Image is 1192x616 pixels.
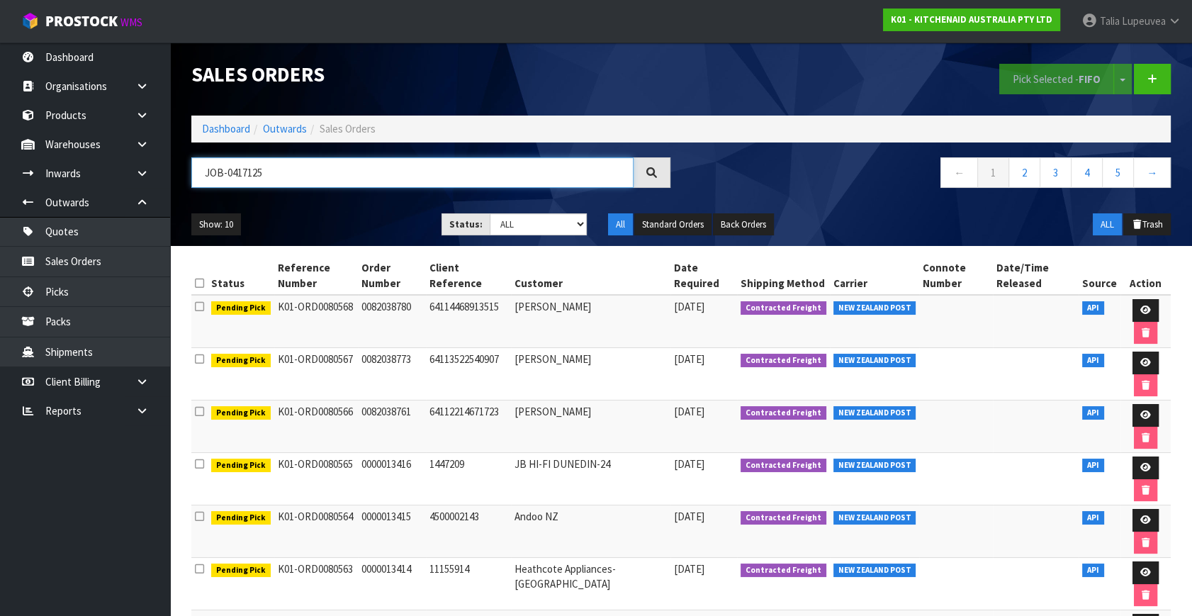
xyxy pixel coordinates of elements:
td: [PERSON_NAME] [511,401,670,453]
th: Date/Time Released [993,257,1079,295]
td: 4500002143 [426,505,511,558]
th: Action [1120,257,1171,295]
span: Pending Pick [211,459,271,473]
th: Order Number [358,257,426,295]
a: 4 [1071,157,1103,188]
span: Pending Pick [211,301,271,315]
td: Andoo NZ [511,505,670,558]
strong: Status: [449,218,483,230]
th: Shipping Method [737,257,830,295]
input: Search sales orders [191,157,634,188]
span: Pending Pick [211,406,271,420]
a: 2 [1008,157,1040,188]
td: 64113522540907 [426,348,511,401]
button: Back Orders [713,213,774,236]
span: [DATE] [674,457,704,471]
span: NEW ZEALAND POST [833,511,916,525]
span: Contracted Freight [741,564,826,578]
th: Connote Number [919,257,992,295]
td: 64112214671723 [426,401,511,453]
span: [DATE] [674,352,704,366]
button: Trash [1123,213,1171,236]
span: API [1082,301,1104,315]
td: 0000013415 [358,505,426,558]
small: WMS [120,16,142,29]
span: Sales Orders [320,122,376,135]
button: ALL [1093,213,1122,236]
span: NEW ZEALAND POST [833,301,916,315]
a: ← [940,157,978,188]
td: 0082038761 [358,401,426,453]
span: API [1082,459,1104,473]
th: Customer [511,257,670,295]
a: → [1133,157,1171,188]
button: Show: 10 [191,213,241,236]
a: 5 [1102,157,1134,188]
th: Status [208,257,274,295]
td: K01-ORD0080567 [274,348,358,401]
td: Heathcote Appliances-[GEOGRAPHIC_DATA] [511,558,670,610]
td: 0082038773 [358,348,426,401]
span: Pending Pick [211,354,271,368]
td: JB HI-FI DUNEDIN-24 [511,453,670,505]
button: Pick Selected -FIFO [999,64,1114,94]
nav: Page navigation [692,157,1171,192]
td: K01-ORD0080565 [274,453,358,505]
span: Contracted Freight [741,459,826,473]
td: 1447209 [426,453,511,505]
span: NEW ZEALAND POST [833,564,916,578]
span: API [1082,406,1104,420]
span: Contracted Freight [741,354,826,368]
span: ProStock [45,12,118,30]
th: Client Reference [426,257,511,295]
span: API [1082,564,1104,578]
img: cube-alt.png [21,12,39,30]
a: 1 [977,157,1009,188]
span: Pending Pick [211,511,271,525]
span: API [1082,511,1104,525]
button: All [608,213,633,236]
td: 0000013414 [358,558,426,610]
a: Dashboard [202,122,250,135]
span: Contracted Freight [741,406,826,420]
h1: Sales Orders [191,64,670,86]
span: Contracted Freight [741,511,826,525]
span: Pending Pick [211,564,271,578]
td: 64114468913515 [426,295,511,348]
th: Reference Number [274,257,358,295]
th: Source [1079,257,1120,295]
span: Contracted Freight [741,301,826,315]
span: Talia [1100,14,1120,28]
span: [DATE] [674,300,704,313]
td: [PERSON_NAME] [511,348,670,401]
span: Lupeuvea [1122,14,1166,28]
td: 0000013416 [358,453,426,505]
button: Standard Orders [634,213,712,236]
span: API [1082,354,1104,368]
strong: K01 - KITCHENAID AUSTRALIA PTY LTD [891,13,1052,26]
th: Date Required [670,257,738,295]
td: 11155914 [426,558,511,610]
span: [DATE] [674,405,704,418]
span: NEW ZEALAND POST [833,459,916,473]
td: K01-ORD0080563 [274,558,358,610]
strong: FIFO [1079,72,1101,86]
th: Carrier [830,257,920,295]
td: 0082038780 [358,295,426,348]
td: K01-ORD0080568 [274,295,358,348]
span: NEW ZEALAND POST [833,406,916,420]
td: [PERSON_NAME] [511,295,670,348]
a: 3 [1040,157,1072,188]
span: NEW ZEALAND POST [833,354,916,368]
a: Outwards [263,122,307,135]
span: [DATE] [674,562,704,576]
td: K01-ORD0080564 [274,505,358,558]
a: K01 - KITCHENAID AUSTRALIA PTY LTD [883,9,1060,31]
td: K01-ORD0080566 [274,401,358,453]
span: [DATE] [674,510,704,523]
